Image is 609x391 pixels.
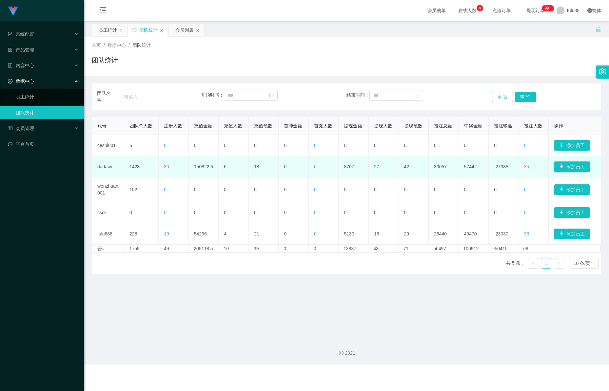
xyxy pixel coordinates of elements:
span: 开始时间： [201,92,224,98]
span: 充值金额 [194,123,212,128]
button: 图标: plus添加员工 [554,140,590,151]
td: 0 [429,202,459,223]
span: 35 [524,164,529,169]
td: -27385 [489,156,519,177]
i: 图标: sync [132,28,137,32]
span: 首充人数 [314,123,332,128]
span: 充值人数 [224,123,242,128]
td: 13837 [339,245,368,252]
i: 图标: calendar [269,93,274,98]
td: 0 [369,202,399,223]
span: 数据中心 [108,43,126,48]
td: 42 [399,156,429,177]
span: 19 [164,231,169,236]
td: 18 [249,156,279,177]
td: 0 [309,245,339,252]
td: 0 [489,177,519,202]
i: 图标: right [557,262,561,266]
td: 0 [489,135,519,156]
li: 下一页 [554,258,564,269]
td: 0 [249,135,279,156]
span: 账号 [97,123,107,128]
td: 56497 [428,245,458,252]
span: / [128,43,130,48]
td: 0 [124,202,159,223]
span: 团队统计 [132,43,151,48]
span: 投注总额 [434,123,452,128]
td: 1423 [124,156,159,177]
td: 5130 [339,223,369,245]
span: / [104,43,105,48]
td: 0 [279,135,309,156]
li: 1 [541,258,551,269]
span: 系统配置 [8,31,34,37]
img: logo.9652507e.png [8,7,18,16]
td: 0 [459,135,489,156]
td: 0 [279,177,309,202]
td: 205118.5 [189,245,219,252]
i: 图标: close [160,28,164,32]
td: 0 [279,223,309,245]
i: 图标: profile [8,63,12,68]
span: 30 [164,164,169,169]
a: 员工统计 [16,90,79,103]
td: 0 [279,156,309,177]
td: 0 [339,177,369,202]
i: 图标: menu-fold [92,0,114,21]
span: 在线人数 [455,8,480,13]
td: 0 [429,177,459,202]
span: 提现金额 [344,123,362,128]
span: 提现人数 [374,123,392,128]
div: 团队统计 [139,24,158,36]
span: 0 [524,187,527,192]
td: fulu888 [92,223,124,245]
i: 图标: global [587,8,592,13]
td: 49470 [459,223,489,245]
span: 0 [314,210,317,215]
td: 0 [189,202,219,223]
td: 0 [399,202,429,223]
td: 6 [219,156,249,177]
td: 0 [279,202,309,223]
td: 27 [369,156,399,177]
span: 注册人数 [164,123,182,128]
sup: 222 [542,5,554,11]
td: 合计 [92,245,125,252]
td: 0 [249,202,279,223]
a: 团队统计 [16,106,79,119]
td: 21 [249,223,279,245]
td: 71 [399,245,428,252]
td: 0 [399,135,429,156]
td: 43 [368,245,398,252]
span: 提现订单 [523,8,548,13]
div: 10 条/页 [574,258,590,268]
span: 投注人数 [524,123,542,128]
td: 150822.5 [189,156,219,177]
span: 0 [164,143,167,148]
td: wenzhuan001 [92,177,124,202]
button: 图标: plus添加员工 [554,229,590,239]
span: 提现笔数 [404,123,422,128]
td: 0 [279,245,308,252]
div: 会员列表 [175,24,194,36]
span: 0 [524,143,527,148]
td: 4 [219,223,249,245]
a: 1 [541,258,551,268]
td: 6 [124,135,159,156]
td: 0 [219,202,249,223]
i: 图标: setting [599,68,606,75]
i: 图标: unlock [595,27,601,32]
span: 0 [164,210,167,215]
td: 0 [369,135,399,156]
td: 0 [219,177,249,202]
td: 0 [189,177,219,202]
span: 会员管理 [8,126,34,131]
td: dadawei [92,156,124,177]
td: 228 [124,223,159,245]
span: 中奖金额 [464,123,482,128]
td: 0 [459,202,489,223]
p: 4 [479,5,481,11]
i: 图标: check-circle-o [8,79,12,84]
span: 0 [314,164,317,169]
button: 查 询 [515,92,536,102]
